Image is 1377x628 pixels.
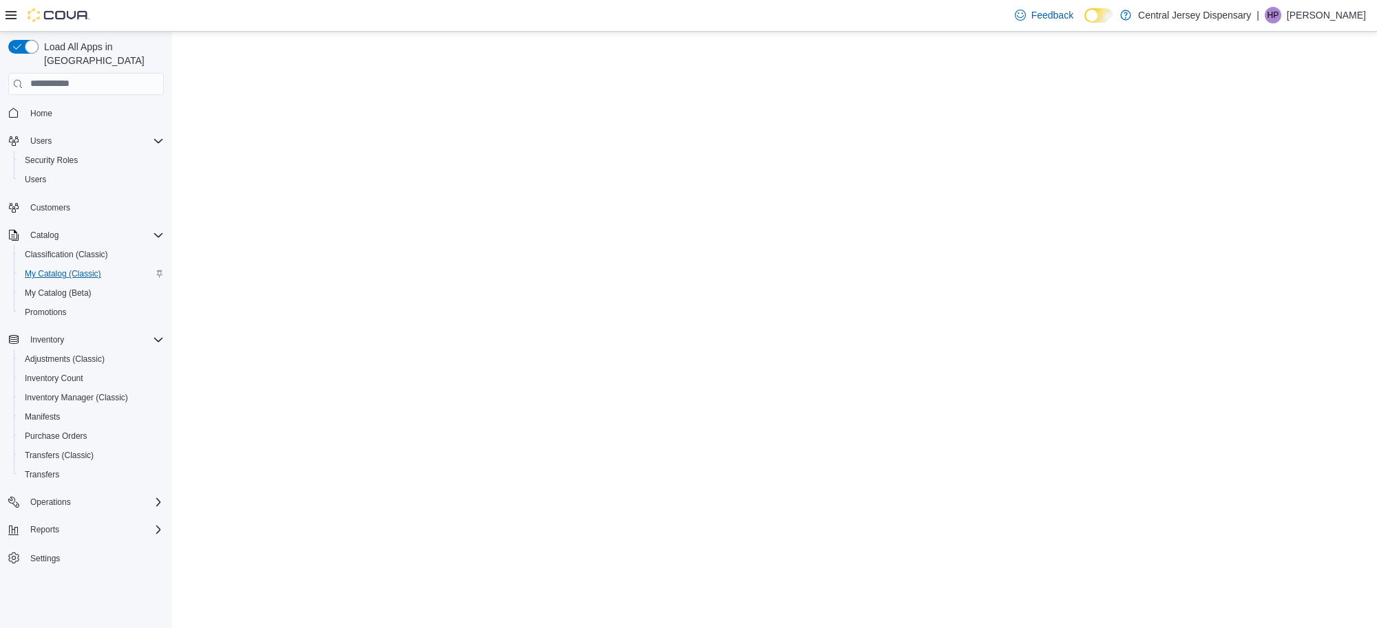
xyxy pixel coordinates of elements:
a: Security Roles [19,152,83,169]
span: Catalog [30,230,59,241]
a: Transfers [19,466,65,483]
span: Transfers [19,466,164,483]
button: Transfers (Classic) [14,446,169,465]
span: Manifests [19,409,164,425]
span: Classification (Classic) [25,249,108,260]
span: Purchase Orders [19,428,164,444]
button: Operations [25,494,76,510]
span: My Catalog (Classic) [19,266,164,282]
button: Users [14,170,169,189]
button: Inventory [3,330,169,349]
nav: Complex example [8,98,164,604]
a: Settings [25,550,65,567]
button: Adjustments (Classic) [14,349,169,369]
span: Settings [30,553,60,564]
span: Classification (Classic) [19,246,164,263]
input: Dark Mode [1084,8,1113,23]
button: Inventory [25,332,70,348]
span: Promotions [25,307,67,318]
a: Customers [25,199,76,216]
button: Settings [3,548,169,567]
span: Inventory [30,334,64,345]
a: My Catalog (Beta) [19,285,97,301]
span: Adjustments (Classic) [25,354,105,365]
span: Inventory Manager (Classic) [25,392,128,403]
span: Promotions [19,304,164,321]
span: My Catalog (Beta) [19,285,164,301]
a: Transfers (Classic) [19,447,99,464]
span: Load All Apps in [GEOGRAPHIC_DATA] [39,40,164,67]
span: Settings [25,549,164,566]
a: Promotions [19,304,72,321]
span: Manifests [25,411,60,422]
a: Classification (Classic) [19,246,114,263]
button: Customers [3,197,169,217]
span: Home [25,105,164,122]
span: Inventory Manager (Classic) [19,389,164,406]
span: Feedback [1031,8,1073,22]
span: Users [25,133,164,149]
div: Himansu Patel [1265,7,1281,23]
a: Manifests [19,409,65,425]
button: Security Roles [14,151,169,170]
a: Users [19,171,52,188]
span: Inventory [25,332,164,348]
span: Customers [25,199,164,216]
span: Users [19,171,164,188]
a: Adjustments (Classic) [19,351,110,367]
p: Central Jersey Dispensary [1138,7,1251,23]
span: Customers [30,202,70,213]
button: Transfers [14,465,169,484]
button: Reports [3,520,169,539]
span: Users [25,174,46,185]
button: Users [3,131,169,151]
span: Home [30,108,52,119]
p: [PERSON_NAME] [1287,7,1366,23]
button: Inventory Count [14,369,169,388]
a: Inventory Manager (Classic) [19,389,134,406]
button: Catalog [3,226,169,245]
button: Operations [3,492,169,512]
button: Reports [25,521,65,538]
span: Inventory Count [19,370,164,387]
span: Purchase Orders [25,431,87,442]
span: My Catalog (Beta) [25,288,92,299]
button: My Catalog (Beta) [14,283,169,303]
button: Purchase Orders [14,426,169,446]
button: Inventory Manager (Classic) [14,388,169,407]
span: Reports [25,521,164,538]
a: Feedback [1009,1,1079,29]
span: Transfers (Classic) [25,450,94,461]
span: Operations [25,494,164,510]
span: Transfers [25,469,59,480]
button: Manifests [14,407,169,426]
button: My Catalog (Classic) [14,264,169,283]
button: Classification (Classic) [14,245,169,264]
p: | [1257,7,1259,23]
button: Catalog [25,227,64,243]
span: Reports [30,524,59,535]
a: Home [25,105,58,122]
span: My Catalog (Classic) [25,268,101,279]
span: Catalog [25,227,164,243]
img: Cova [28,8,90,22]
a: Inventory Count [19,370,89,387]
button: Home [3,103,169,123]
button: Promotions [14,303,169,322]
span: Operations [30,497,71,508]
span: Users [30,136,52,147]
span: HP [1268,7,1279,23]
span: Transfers (Classic) [19,447,164,464]
a: Purchase Orders [19,428,93,444]
span: Security Roles [25,155,78,166]
a: My Catalog (Classic) [19,266,107,282]
span: Inventory Count [25,373,83,384]
span: Security Roles [19,152,164,169]
span: Adjustments (Classic) [19,351,164,367]
button: Users [25,133,57,149]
